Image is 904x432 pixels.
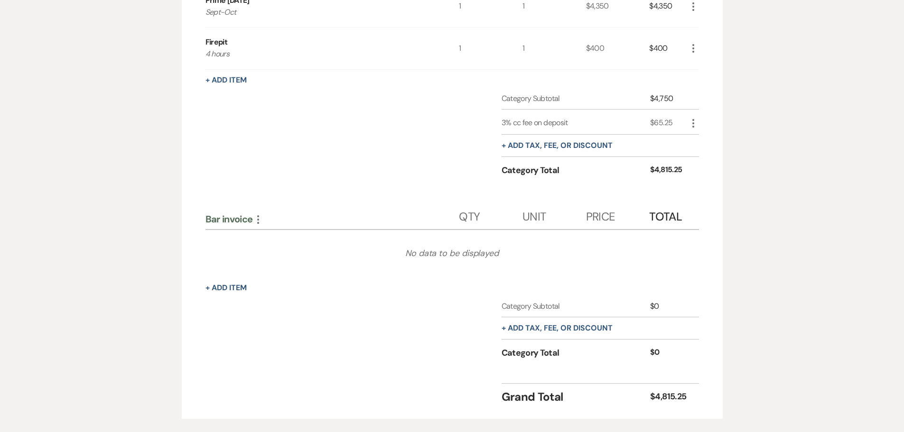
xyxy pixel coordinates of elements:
[205,37,228,48] div: Firepit
[205,213,459,225] div: Bar invoice
[649,28,687,69] div: $400
[650,390,687,403] div: $4,815.25
[205,48,434,60] p: 4 hours
[205,6,434,18] p: Sept-Oct
[502,388,651,405] div: Grand Total
[650,164,687,177] div: $4,815.25
[502,347,651,359] div: Category Total
[459,201,522,229] div: Qty
[522,28,586,69] div: 1
[205,76,247,84] button: + Add Item
[650,347,687,359] div: $0
[502,93,651,104] div: Category Subtotal
[502,142,613,149] button: + Add tax, fee, or discount
[649,201,687,229] div: Total
[502,301,651,312] div: Category Subtotal
[459,28,522,69] div: 1
[522,201,586,229] div: Unit
[502,164,651,177] div: Category Total
[502,324,613,332] button: + Add tax, fee, or discount
[205,230,699,277] div: No data to be displayed
[650,93,687,104] div: $4,750
[650,301,687,312] div: $0
[650,117,687,129] div: $65.25
[502,117,651,129] div: 3% cc fee on deposit
[586,28,650,69] div: $400
[586,201,650,229] div: Price
[205,284,247,292] button: + Add Item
